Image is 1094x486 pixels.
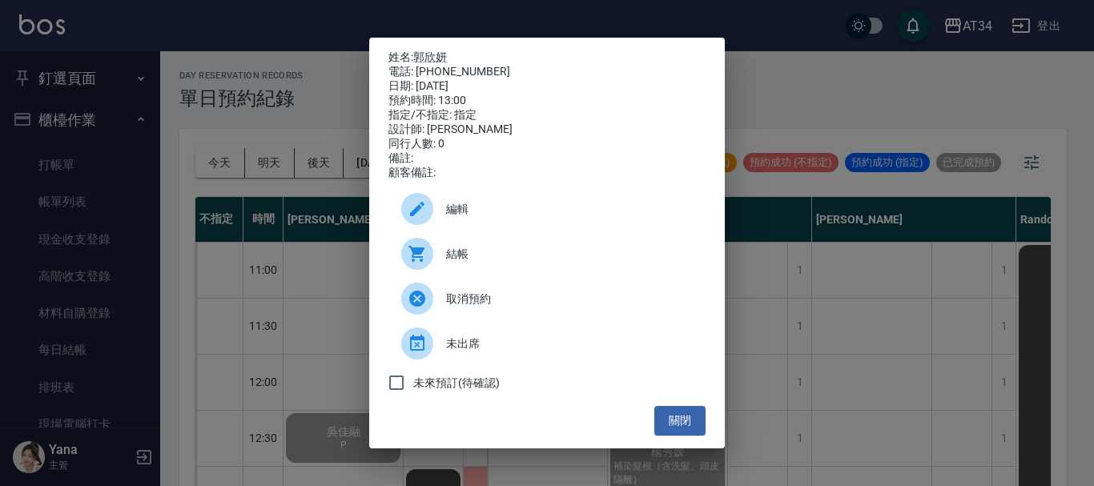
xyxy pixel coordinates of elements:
div: 電話: [PHONE_NUMBER] [388,65,706,79]
p: 姓名: [388,50,706,65]
span: 編輯 [446,201,693,218]
div: 指定/不指定: 指定 [388,108,706,123]
span: 未來預訂(待確認) [413,375,500,392]
div: 取消預約 [388,276,706,321]
div: 編輯 [388,187,706,231]
div: 日期: [DATE] [388,79,706,94]
span: 結帳 [446,246,693,263]
div: 預約時間: 13:00 [388,94,706,108]
span: 取消預約 [446,291,693,307]
div: 未出席 [388,321,706,366]
div: 顧客備註: [388,166,706,180]
a: 郭欣妍 [413,50,447,63]
div: 設計師: [PERSON_NAME] [388,123,706,137]
div: 備註: [388,151,706,166]
span: 未出席 [446,335,693,352]
div: 同行人數: 0 [388,137,706,151]
a: 結帳 [388,231,706,276]
button: 關閉 [654,406,706,436]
